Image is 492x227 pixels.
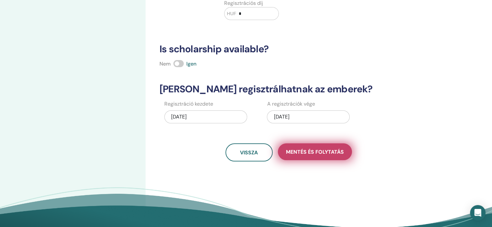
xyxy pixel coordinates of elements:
div: [DATE] [164,110,247,123]
span: HUF [227,10,236,17]
button: Mentés és folytatás [278,143,352,160]
button: Vissza [225,143,273,161]
div: Open Intercom Messenger [470,205,486,221]
h3: [PERSON_NAME] regisztrálhatnak az emberek? [156,83,421,95]
span: Igen [186,60,196,67]
span: Nem [159,60,171,67]
span: Vissza [240,149,258,156]
label: Regisztráció kezdete [164,100,213,108]
div: [DATE] [267,110,350,123]
h3: Is scholarship available? [156,43,421,55]
span: Mentés és folytatás [286,149,344,155]
label: A regisztrációk vége [267,100,315,108]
